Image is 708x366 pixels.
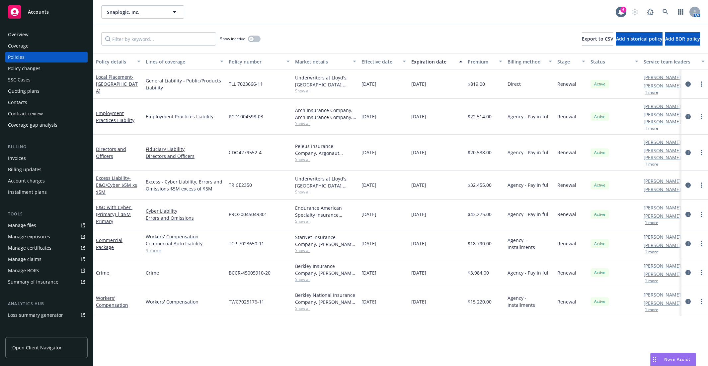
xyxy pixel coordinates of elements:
[665,36,700,42] span: Add BOR policy
[468,269,489,276] span: $3,984.00
[684,113,692,121] a: circleInformation
[659,5,672,19] a: Search
[146,153,223,160] a: Directors and Officers
[295,248,356,253] span: Show all
[5,277,88,287] a: Summary of insurance
[146,298,223,305] a: Workers' Compensation
[411,149,426,156] span: [DATE]
[8,120,57,130] div: Coverage gap analysis
[101,32,216,46] input: Filter by keyword...
[93,54,143,69] button: Policy details
[508,58,545,65] div: Billing method
[697,181,705,189] a: more
[229,80,263,87] span: TLL 7023666-11
[557,113,576,120] span: Renewal
[697,149,705,157] a: more
[644,82,681,89] a: [PERSON_NAME]
[8,63,40,74] div: Policy changes
[146,207,223,214] a: Cyber Liability
[645,221,658,225] button: 1 more
[295,263,356,277] div: Berkley Insurance Company, [PERSON_NAME] Corporation
[229,182,252,188] span: TRICE2350
[5,176,88,186] a: Account charges
[96,175,137,195] a: Excess Liability
[557,298,576,305] span: Renewal
[361,298,376,305] span: [DATE]
[8,164,41,175] div: Billing updates
[590,58,631,65] div: Status
[8,108,43,119] div: Contract review
[409,54,465,69] button: Expiration date
[96,175,137,195] span: - E&O/Cyber $5M xs $5M
[508,149,550,156] span: Agency - Pay in full
[411,113,426,120] span: [DATE]
[645,126,658,130] button: 1 more
[5,243,88,253] a: Manage certificates
[8,52,25,62] div: Policies
[8,277,58,287] div: Summary of insurance
[665,32,700,46] button: Add BOR policy
[5,108,88,119] a: Contract review
[96,237,122,250] a: Commercial Package
[593,81,606,87] span: Active
[361,58,399,65] div: Effective date
[644,111,695,125] a: [PERSON_NAME] [PERSON_NAME]
[220,36,245,42] span: Show inactive
[557,211,576,218] span: Renewal
[5,63,88,74] a: Policy changes
[644,103,681,110] a: [PERSON_NAME]
[644,139,681,146] a: [PERSON_NAME]
[361,182,376,188] span: [DATE]
[295,157,356,162] span: Show all
[5,265,88,276] a: Manage BORs
[96,204,132,224] span: - (Primary) | $5M Primary
[295,107,356,121] div: Arch Insurance Company, Arch Insurance Company, CRC Group
[229,298,264,305] span: TWC7025176-11
[508,211,550,218] span: Agency - Pay in full
[557,149,576,156] span: Renewal
[684,181,692,189] a: circleInformation
[229,113,263,120] span: PCD1004598-03
[295,88,356,94] span: Show all
[146,247,223,254] a: 9 more
[411,298,426,305] span: [DATE]
[5,231,88,242] a: Manage exposures
[593,299,606,305] span: Active
[468,58,495,65] div: Premium
[641,54,707,69] button: Service team leaders
[5,120,88,130] a: Coverage gap analysis
[508,80,521,87] span: Direct
[96,74,138,94] span: - [GEOGRAPHIC_DATA]
[697,269,705,277] a: more
[557,58,578,65] div: Stage
[5,144,88,150] div: Billing
[8,29,29,40] div: Overview
[644,271,681,278] a: [PERSON_NAME]
[146,146,223,153] a: Fiduciary Liability
[5,310,88,320] a: Loss summary generator
[5,86,88,96] a: Quoting plans
[468,240,492,247] span: $18,790.00
[505,54,555,69] button: Billing method
[229,211,267,218] span: PRO30045049301
[628,5,642,19] a: Start snowing
[96,270,109,276] a: Crime
[582,32,613,46] button: Export to CSV
[593,211,606,217] span: Active
[295,189,356,195] span: Show all
[8,176,45,186] div: Account charges
[508,295,552,308] span: Agency - Installments
[411,80,426,87] span: [DATE]
[5,41,88,51] a: Coverage
[5,3,88,21] a: Accounts
[644,291,681,298] a: [PERSON_NAME]
[644,186,681,193] a: [PERSON_NAME]
[8,254,41,265] div: Manage claims
[146,214,223,221] a: Errors and Omissions
[295,58,349,65] div: Market details
[5,164,88,175] a: Billing updates
[508,269,550,276] span: Agency - Pay in full
[361,113,376,120] span: [DATE]
[411,240,426,247] span: [DATE]
[226,54,292,69] button: Policy number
